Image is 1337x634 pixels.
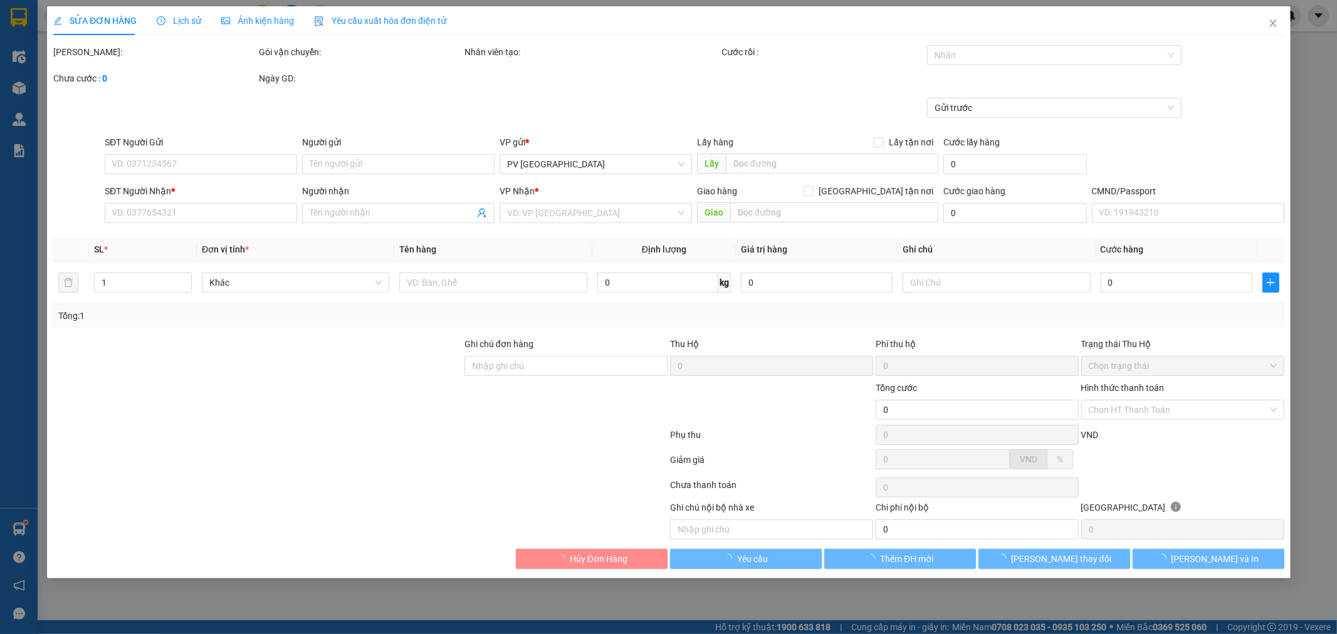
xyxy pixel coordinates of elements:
img: logo [13,28,29,60]
span: Giá trị hàng [741,244,787,254]
input: Ghi chú đơn hàng [464,356,668,376]
span: picture [221,16,230,25]
span: Thu Hộ [669,339,698,349]
div: Phụ thu [669,428,874,450]
span: Khác [209,273,382,292]
span: loading [866,554,880,563]
div: Người nhận [302,184,495,198]
div: SĐT Người Gửi [105,135,297,149]
span: Thêm ĐH mới [880,552,933,566]
span: Định lượng [642,244,686,254]
b: 0 [102,73,107,83]
span: user-add [477,208,487,218]
input: Nhập ghi chú [669,519,873,539]
div: Gói vận chuyển: [259,45,462,59]
span: TB09250250 [127,47,177,56]
span: kg [718,273,731,293]
label: Hình thức thanh toán [1081,383,1164,393]
span: Giao [696,202,730,222]
div: Chi phí nội bộ [875,501,1078,519]
div: Giảm giá [669,453,874,475]
span: Lấy hàng [696,137,733,147]
div: Ghi chú nội bộ nhà xe [669,501,873,519]
span: plus [1262,278,1278,288]
label: Ghi chú đơn hàng [464,339,533,349]
button: plus [1262,273,1279,293]
span: close [1267,18,1277,28]
span: VND [1081,430,1098,440]
div: [PERSON_NAME]: [53,45,256,59]
span: clock-circle [157,16,165,25]
div: Trạng thái Thu Hộ [1081,337,1284,351]
div: Người gửi [302,135,495,149]
span: Lịch sử [157,16,201,26]
div: VP gửi [500,135,692,149]
div: Chưa cước : [53,71,256,85]
span: Gửi trước [934,98,1173,117]
div: Ngày GD: [259,71,462,85]
span: loading [555,554,569,563]
button: [PERSON_NAME] thay đổi [978,549,1130,569]
span: [PERSON_NAME] thay đổi [1011,552,1111,566]
th: Ghi chú [898,237,1095,262]
span: 08:23:14 [DATE] [119,56,177,66]
span: Yêu cầu xuất hóa đơn điện tử [314,16,446,26]
span: SỬA ĐƠN HÀNG [53,16,137,26]
span: Hủy Đơn Hàng [569,552,627,566]
button: delete [58,273,78,293]
span: Lấy [696,153,725,174]
span: [GEOGRAPHIC_DATA] tận nơi [814,184,938,198]
span: Nơi nhận: [96,87,116,105]
span: Chọn trạng thái [1088,356,1276,375]
strong: BIÊN NHẬN GỬI HÀNG HOÁ [43,75,145,85]
input: Ghi Chú [903,273,1090,293]
span: PV Tân Bình [507,155,684,174]
span: [PERSON_NAME] và In [1171,552,1259,566]
span: loading [723,554,737,563]
span: Tổng cước [875,383,916,393]
div: Tổng: 1 [58,309,516,323]
strong: CÔNG TY TNHH [GEOGRAPHIC_DATA] 214 QL13 - P.26 - Q.BÌNH THẠNH - TP HCM 1900888606 [33,20,102,67]
span: SL [94,244,104,254]
span: loading [997,554,1011,563]
div: Cước rồi : [721,45,924,59]
span: info-circle [1170,502,1180,512]
div: Chưa thanh toán [669,478,874,500]
button: Yêu cầu [670,549,822,569]
span: Cước hàng [1100,244,1143,254]
button: [PERSON_NAME] và In [1132,549,1284,569]
span: Lấy tận nơi [884,135,938,149]
button: Close [1255,6,1290,41]
span: edit [53,16,62,25]
span: Đơn vị tính [202,244,249,254]
input: Dọc đường [725,153,938,174]
div: [GEOGRAPHIC_DATA] [1081,501,1284,519]
input: Dọc đường [730,202,938,222]
span: Giao hàng [696,186,737,196]
div: Nhân viên tạo: [464,45,719,59]
label: Cước lấy hàng [943,137,1000,147]
img: icon [314,16,324,26]
span: VND [1019,454,1037,464]
button: Hủy Đơn Hàng [516,549,668,569]
span: PV Đắk Mil [126,88,157,95]
span: % [1056,454,1062,464]
div: SĐT Người Nhận [105,184,297,198]
input: Cước giao hàng [943,203,1086,223]
span: VP Nhận [500,186,535,196]
span: Nơi gửi: [13,87,26,105]
span: loading [1157,554,1171,563]
input: Cước lấy hàng [943,154,1086,174]
span: Tên hàng [399,244,436,254]
label: Cước giao hàng [943,186,1005,196]
span: Yêu cầu [737,552,768,566]
input: VD: Bàn, Ghế [399,273,587,293]
div: CMND/Passport [1091,184,1284,198]
button: Thêm ĐH mới [824,549,975,569]
div: Phí thu hộ [875,337,1078,356]
span: Ảnh kiện hàng [221,16,294,26]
